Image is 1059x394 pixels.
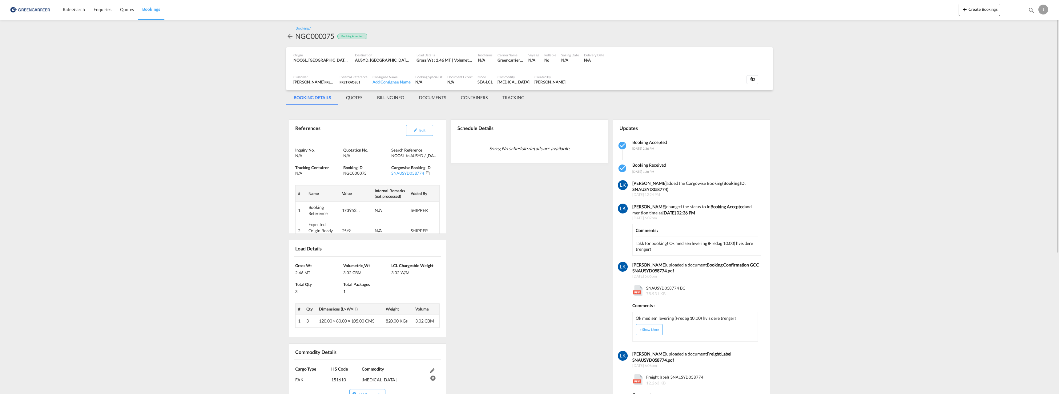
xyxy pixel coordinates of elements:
[636,240,757,252] div: Takk for booking! Ok med sen levering (Fredag 10:00) hvis dere trenger!
[447,75,473,79] div: Document Expert
[293,53,350,57] div: Origin
[646,380,665,385] span: 12.263 KB
[632,147,654,150] span: [DATE] 2:36 PM
[645,285,685,296] span: SNAUSYD058774 BC
[961,6,968,13] md-icon: icon-plus 400-fg
[632,363,761,368] span: [DATE] 6:06pm
[618,122,690,133] div: Updates
[391,153,438,158] div: NOOSL to AUSYD / 24 Sep 2025
[375,228,393,234] div: N/A
[534,75,566,79] div: Created By
[296,304,304,315] th: #
[528,53,539,57] div: Voyage
[391,165,430,170] span: Cargowise Booking ID
[375,207,393,213] div: N/A
[295,366,316,372] span: Cargo Type
[417,57,473,63] div: Gross Wt : 2.46 MT | Volumetric Wt : 3.02 CBM | Chargeable Wt : 3.02 W/M
[636,315,736,321] div: Ok med sen levering (Fredag 10:00) hvis dere trenger!
[304,304,317,315] th: Qty
[632,140,667,145] span: Booking Accepted
[632,180,761,192] div: added the Cargowise Booking
[286,90,532,105] md-pagination-wrapper: Use the left and right arrow keys to navigate between tabs
[544,53,556,57] div: Rollable
[1038,5,1048,14] div: J
[417,53,473,57] div: Load Details
[286,33,294,40] md-icon: icon-arrow-left
[430,368,434,373] md-icon: Edit
[632,262,759,274] b: Booking Confirmation GCC SNAUSYD058774.pdf
[295,170,342,176] div: N/A
[632,351,666,356] b: [PERSON_NAME]
[306,202,340,219] td: Booking Reference
[286,90,339,105] md-tab-item: BOOKING DETAILS
[342,228,360,234] div: 25/9
[294,346,366,357] div: Commodity Details
[632,204,666,209] b: [PERSON_NAME]
[372,79,410,85] div: Add Consignee Name
[306,185,340,201] th: Name
[413,128,418,132] md-icon: icon-pencil
[456,122,528,134] div: Schedule Details
[632,181,666,186] strong: [PERSON_NAME]
[415,79,442,85] div: N/A
[478,57,485,63] div: N/A
[293,57,350,63] div: NOOSL, Oslo, Norway, Northern Europe, Europe
[355,53,412,57] div: Destination
[94,7,111,12] span: Enquiries
[296,202,306,219] td: 1
[478,53,493,57] div: Incoterms
[749,77,754,82] md-icon: icon-attachment
[408,219,440,242] td: SHIPPER
[295,263,312,268] span: Gross Wt
[343,148,368,152] span: Quotation No.
[362,366,384,372] span: Commodity
[295,372,331,383] div: FAK
[408,185,440,201] th: Added By
[386,318,408,323] span: 820.00 KGs
[636,324,663,335] button: + Show More
[632,299,758,309] div: Comments :
[295,268,342,275] div: 2.46 MT
[370,90,412,105] md-tab-item: BILLING INFO
[63,7,85,12] span: Rate Search
[1028,7,1035,14] md-icon: icon-magnify
[295,287,342,294] div: 3
[486,143,573,154] span: Sorry, No schedule details are available.
[391,263,433,268] span: LCL Chargeable Weight
[632,216,761,221] span: [DATE] 6:07pm
[618,262,628,272] img: 5GKc0YAAAAGSURBVAMAce5+W4uYjTkAAAAASUVORK5CYII=
[294,122,366,138] div: References
[497,53,523,57] div: Carrier Name
[391,268,438,275] div: 3.02 W/M
[632,262,666,267] b: [PERSON_NAME]
[561,53,579,57] div: Sailing Date
[337,34,367,39] div: Booking Accepted
[391,148,422,152] span: Search Reference
[295,165,329,170] span: Tracking Container
[711,204,745,209] b: Booking Accepted
[534,79,566,85] div: Jakub Flemming
[6,6,141,13] body: Editor, editor2
[584,57,605,63] div: N/A
[618,204,628,213] img: 5GKc0YAAAAGSURBVAMAce5+W4uYjTkAAAAASUVORK5CYII=
[747,75,758,84] div: 2
[343,268,390,275] div: 3.02 CBM
[632,181,747,192] strong: (Booking ID : SNAUSYD058774)
[497,57,523,63] div: Greencarrier Consolidators
[340,185,372,201] th: Value
[120,7,134,12] span: Quotes
[304,315,317,328] td: 3
[632,262,761,274] div: uploaded a document
[343,282,370,287] span: Total Packages
[296,315,304,328] td: 1
[415,318,434,323] span: 3.02 CBM
[296,219,306,242] td: 2
[618,180,628,190] img: 5GKc0YAAAAGSURBVAMAce5+W4uYjTkAAAAASUVORK5CYII=
[413,304,439,315] th: Volume
[1028,7,1035,16] div: icon-magnify
[495,90,532,105] md-tab-item: TRACKING
[355,57,412,63] div: AUSYD, Sydney, Australia, Oceania, Oceania
[343,165,363,170] span: Booking ID
[959,4,1000,16] button: icon-plus 400-fgCreate Bookings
